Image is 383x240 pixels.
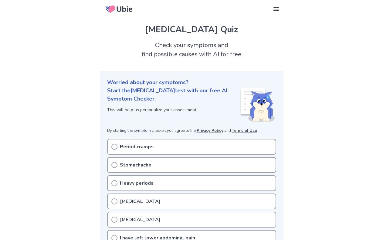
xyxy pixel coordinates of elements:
[107,87,240,103] p: Start the [MEDICAL_DATA] test with our free AI Symptom Checker.
[197,128,223,133] a: Privacy Policy
[107,107,240,113] p: This will help us personalize your assessment.
[240,88,275,122] img: Shiba
[107,128,276,134] p: By starting the symptom checker, you agree to the and
[120,143,154,150] p: Period cramps
[120,216,161,223] p: [MEDICAL_DATA]
[107,78,276,87] p: Worried about your symptoms?
[120,180,154,187] p: Heavy periods
[232,128,257,133] a: Terms of Use
[120,161,151,169] p: Stomachache
[107,23,276,36] h1: [MEDICAL_DATA] Quiz
[120,198,161,205] p: [MEDICAL_DATA]
[100,41,283,59] h2: Check your symptoms and find possible causes with AI for free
